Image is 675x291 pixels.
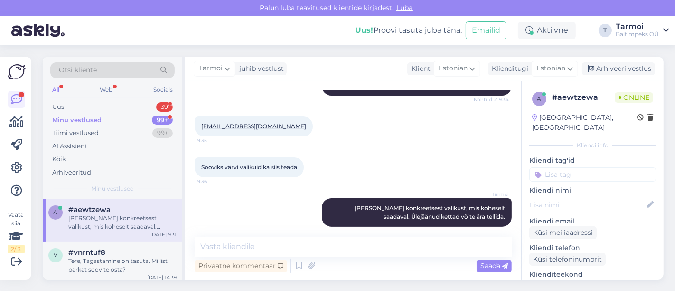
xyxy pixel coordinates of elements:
div: [GEOGRAPHIC_DATA], [GEOGRAPHIC_DATA] [532,113,637,133]
a: [EMAIL_ADDRESS][DOMAIN_NAME] [201,123,306,130]
div: # aewtzewa [552,92,615,103]
span: Saada [480,262,508,270]
span: Tarmoi [199,63,223,74]
div: 99+ [152,116,173,125]
div: 2 / 3 [8,245,25,253]
span: Luba [394,3,415,12]
div: Kliendi info [529,141,656,150]
div: Socials [151,84,175,96]
div: Baltimpeks OÜ [616,30,659,38]
span: Online [615,92,653,103]
span: 9:36 [197,178,233,185]
div: Tarmoi [616,23,659,30]
div: Uus [52,102,64,112]
span: 9:35 [197,137,233,144]
div: AI Assistent [52,142,87,151]
div: T [599,24,612,37]
div: juhib vestlust [235,64,284,74]
div: 99+ [152,128,173,138]
div: Klienditugi [488,64,528,74]
div: [DATE] 9:31 [150,231,177,238]
span: a [537,95,542,102]
span: Estonian [536,63,565,74]
span: Nähtud ✓ 9:34 [473,96,509,103]
span: Otsi kliente [59,65,97,75]
div: Klient [407,64,431,74]
span: Tarmoi [473,191,509,198]
div: Web [98,84,115,96]
div: Privaatne kommentaar [195,260,287,272]
div: Arhiveeri vestlus [582,62,655,75]
p: Kliendi email [529,216,656,226]
div: [DATE] 14:39 [147,274,177,281]
div: [PERSON_NAME] konkreetsest valikust, mis koheselt saadaval. Ülejäänud kettad võite ära tellida. [68,214,177,231]
span: #vnrntuf8 [68,248,105,257]
div: Proovi tasuta juba täna: [355,25,462,36]
span: [PERSON_NAME] konkreetsest valikust, mis koheselt saadaval. Ülejäänud kettad võite ära tellida. [355,204,506,220]
div: Küsi meiliaadressi [529,226,597,239]
p: Kliendi tag'id [529,155,656,165]
span: #aewtzewa [68,205,111,214]
img: Askly Logo [8,64,26,79]
button: Emailid [466,21,506,39]
span: 9:40 [473,227,509,234]
b: Uus! [355,26,373,35]
span: Estonian [439,63,468,74]
div: Tere, Tagastamine on tasuta. Millist parkat soovite osta? [68,257,177,274]
div: Tiimi vestlused [52,128,99,138]
div: Vaata siia [8,211,25,253]
span: v [54,252,57,259]
div: Kõik [52,155,66,164]
p: Kliendi nimi [529,185,656,195]
div: All [50,84,61,96]
span: a [54,209,58,216]
div: Küsi telefoninumbrit [529,253,606,266]
div: Arhiveeritud [52,168,91,177]
a: TarmoiBaltimpeks OÜ [616,23,669,38]
input: Lisa tag [529,167,656,182]
input: Lisa nimi [530,200,645,210]
div: Minu vestlused [52,116,102,125]
p: Kliendi telefon [529,243,656,253]
div: Aktiivne [518,22,576,39]
p: Klienditeekond [529,270,656,280]
span: Minu vestlused [91,184,134,193]
span: Sooviks värvi valikuid ka siis teada [201,164,297,171]
div: 39 [156,102,173,112]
